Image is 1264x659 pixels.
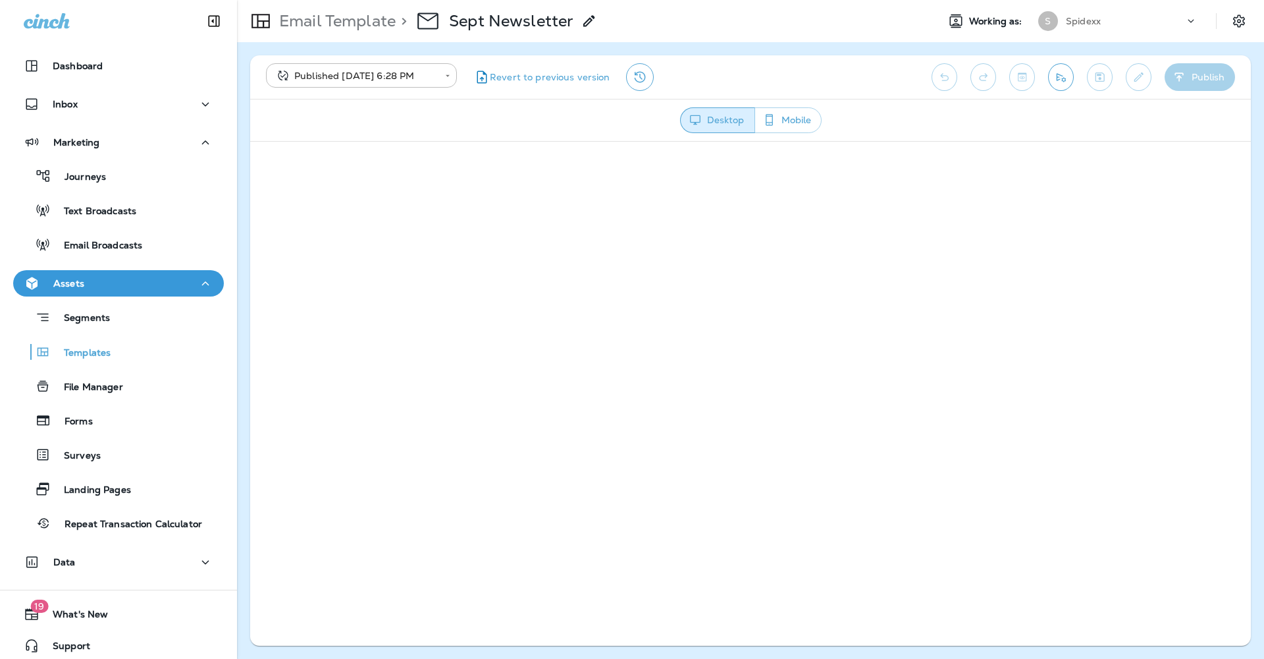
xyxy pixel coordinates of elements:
p: Sept Newsletter [449,11,573,31]
p: Data [53,557,76,567]
p: Forms [51,416,93,428]
button: Mobile [754,107,822,133]
p: Assets [53,278,84,289]
button: Text Broadcasts [13,196,224,224]
button: 19What's New [13,601,224,627]
span: Working as: [969,16,1025,27]
p: Spidexx [1066,16,1101,26]
p: Journeys [51,171,106,184]
button: Segments [13,303,224,331]
button: Collapse Sidebar [196,8,232,34]
span: 19 [30,600,48,613]
div: Published [DATE] 6:28 PM [275,69,436,82]
p: Repeat Transaction Calculator [51,519,202,531]
p: Inbox [53,99,78,109]
button: Marketing [13,129,224,156]
button: Landing Pages [13,475,224,503]
button: Templates [13,338,224,366]
p: Text Broadcasts [51,206,136,218]
p: Email Template [274,11,396,31]
button: View Changelog [626,63,654,91]
p: Marketing [53,137,99,148]
p: Surveys [51,450,101,463]
button: Journeys [13,162,224,190]
button: File Manager [13,372,224,400]
span: Revert to previous version [490,71,610,84]
p: Templates [51,347,111,360]
button: Surveys [13,441,224,469]
button: Email Broadcasts [13,231,224,258]
button: Dashboard [13,53,224,79]
p: > [396,11,407,31]
button: Send test email [1048,63,1074,91]
button: Assets [13,270,224,297]
p: Dashboard [53,61,103,71]
button: Desktop [680,107,755,133]
p: Email Broadcasts [51,240,142,252]
p: Segments [51,312,110,326]
p: Landing Pages [51,484,131,497]
div: S [1038,11,1058,31]
button: Data [13,549,224,575]
button: Inbox [13,91,224,117]
button: Settings [1227,9,1251,33]
button: Support [13,633,224,659]
span: What's New [39,609,108,625]
p: File Manager [51,382,123,394]
button: Repeat Transaction Calculator [13,509,224,537]
button: Forms [13,407,224,434]
span: Support [39,641,90,656]
button: Revert to previous version [467,63,616,91]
